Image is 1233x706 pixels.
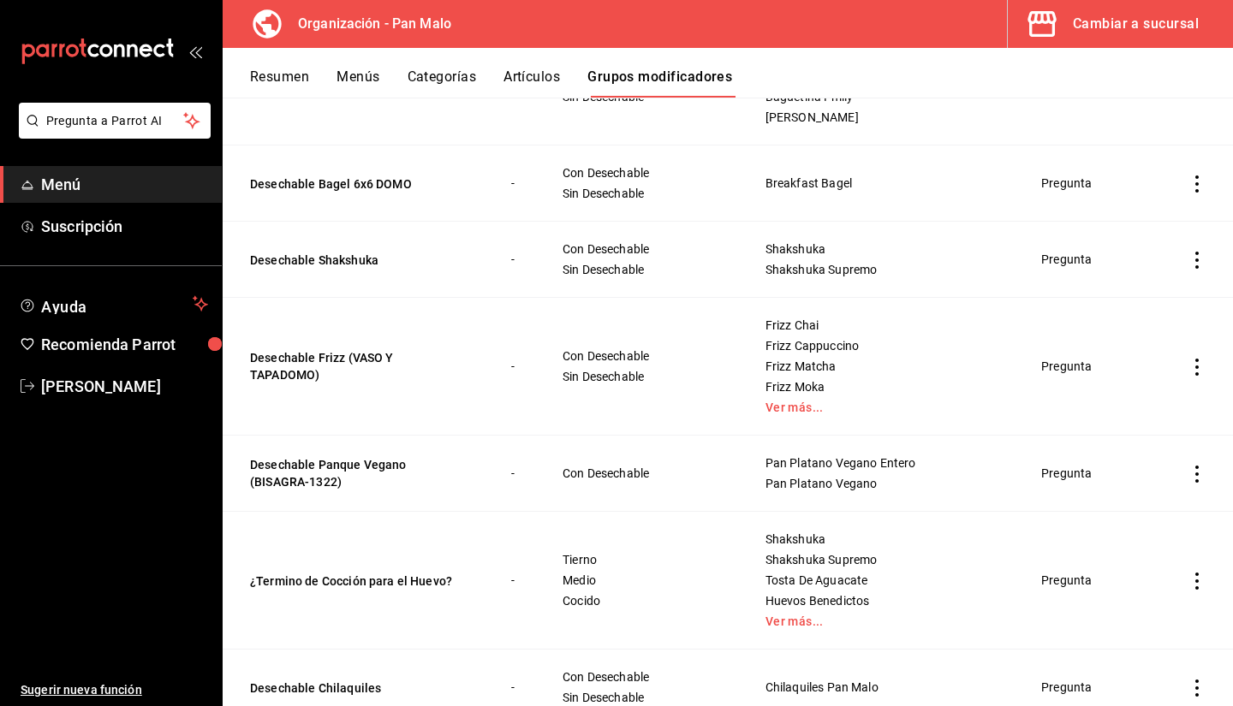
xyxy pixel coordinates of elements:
span: Baguetina Philly [765,91,999,103]
a: Pregunta a Parrot AI [12,124,211,142]
span: Shakshuka Supremo [765,264,999,276]
span: Suscripción [41,215,208,238]
span: Sin Desechable [563,371,723,383]
button: open_drawer_menu [188,44,202,58]
span: Menú [41,173,208,196]
span: Sin Desechable [563,691,723,703]
span: Recomienda Parrot [41,333,208,356]
td: Pregunta [1021,145,1161,222]
span: Sin Desechable [563,264,723,276]
button: actions [1188,175,1206,193]
td: - [491,436,541,512]
span: Pan Platano Vegano Entero [765,457,999,469]
button: Desechable Chilaquiles [250,679,456,697]
button: Artículos [503,68,560,98]
div: Cambiar a sucursal [1073,12,1199,36]
button: actions [1188,679,1206,697]
button: Desechable Panque Vegano (BISAGRA-1322) [250,456,456,490]
button: Desechable Shakshuka [250,252,456,269]
td: Pregunta [1021,298,1161,436]
button: actions [1188,573,1206,590]
a: Ver más... [765,401,999,413]
button: Categorías [408,68,477,98]
span: Frizz Moka [765,381,999,393]
td: - [491,222,541,298]
span: Cocido [563,595,723,607]
span: Breakfast Bagel [765,177,999,189]
span: Chilaquiles Pan Malo [765,681,999,693]
span: Con Desechable [563,167,723,179]
span: Con Desechable [563,350,723,362]
button: actions [1188,466,1206,483]
button: actions [1188,252,1206,269]
td: - [491,512,541,650]
span: Con Desechable [563,671,723,683]
span: Sin Desechable [563,91,723,103]
span: Tierno [563,554,723,566]
span: Shakshuka [765,243,999,255]
span: Pan Platano Vegano [765,478,999,489]
span: Sugerir nueva función [21,681,208,699]
span: Frizz Matcha [765,360,999,372]
td: - [491,298,541,436]
span: Con Desechable [563,467,723,479]
button: Resumen [250,68,309,98]
button: actions [1188,359,1206,376]
span: Huevos Benedictos [765,595,999,607]
span: Con Desechable [563,243,723,255]
span: [PERSON_NAME] [765,111,999,123]
h3: Organización - Pan Malo [284,14,451,34]
button: Grupos modificadores [587,68,732,98]
div: navigation tabs [250,68,1233,98]
span: Shakshuka Supremo [765,554,999,566]
td: Pregunta [1021,512,1161,650]
span: Shakshuka [765,533,999,545]
span: Frizz Chai [765,319,999,331]
span: Pregunta a Parrot AI [46,112,184,130]
span: Medio [563,574,723,586]
span: Tosta De Aguacate [765,574,999,586]
span: Sin Desechable [563,187,723,199]
button: Desechable Bagel 6x6 DOMO [250,175,456,193]
a: Ver más... [765,615,999,627]
span: [PERSON_NAME] [41,375,208,398]
td: - [491,145,541,222]
button: Desechable Frizz (VASO Y TAPADOMO) [250,349,456,383]
span: Ayuda [41,294,186,314]
td: Pregunta [1021,436,1161,512]
span: Frizz Cappuccino [765,340,999,352]
button: Menús [337,68,379,98]
button: ¿Termino de Cocción para el Huevo? [250,573,456,590]
td: Pregunta [1021,222,1161,298]
button: Pregunta a Parrot AI [19,103,211,139]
